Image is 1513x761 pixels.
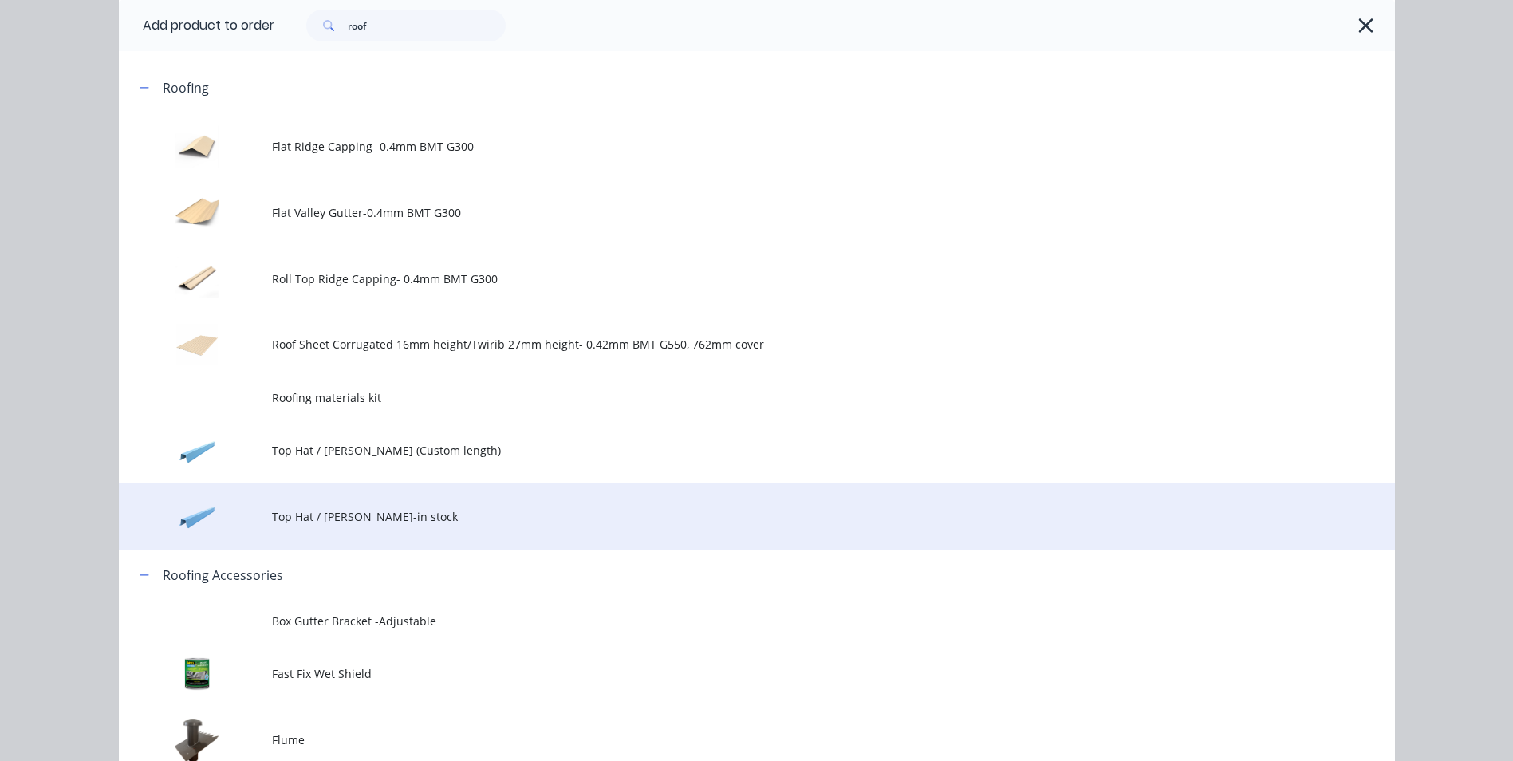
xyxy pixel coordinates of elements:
span: Flat Ridge Capping -0.4mm BMT G300 [272,138,1170,155]
span: Fast Fix Wet Shield [272,665,1170,682]
div: Roofing Accessories [163,566,283,585]
span: Roofing materials kit [272,389,1170,406]
span: Top Hat / [PERSON_NAME]-in stock [272,508,1170,525]
span: Flume [272,731,1170,748]
div: Roofing [163,78,209,97]
span: Flat Valley Gutter-0.4mm BMT G300 [272,204,1170,221]
span: Top Hat / [PERSON_NAME] (Custom length) [272,442,1170,459]
span: Roll Top Ridge Capping- 0.4mm BMT G300 [272,270,1170,287]
input: Search... [348,10,506,41]
span: Box Gutter Bracket -Adjustable [272,613,1170,629]
span: Roof Sheet Corrugated 16mm height/Twirib 27mm height- 0.42mm BMT G550, 762mm cover [272,336,1170,353]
